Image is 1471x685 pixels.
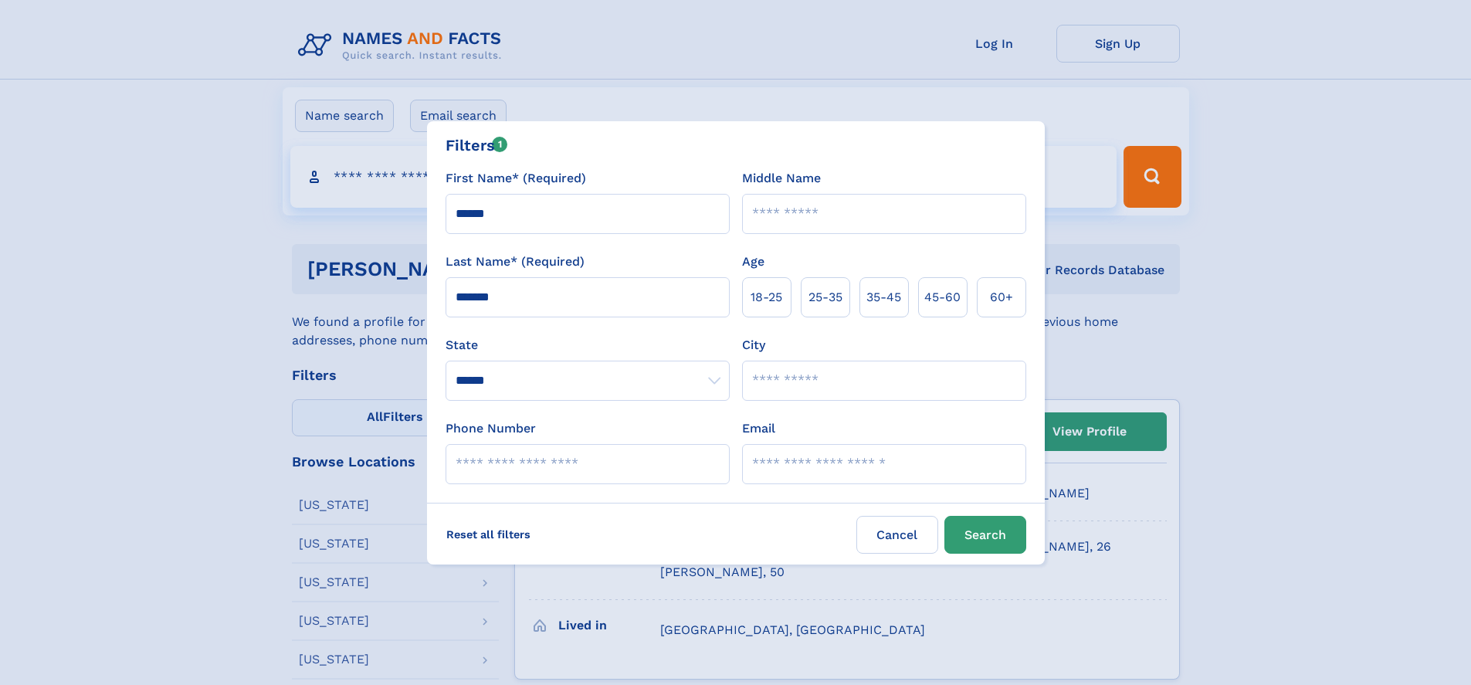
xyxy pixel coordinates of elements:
[446,134,508,157] div: Filters
[808,288,842,307] span: 25‑35
[742,336,765,354] label: City
[446,253,585,271] label: Last Name* (Required)
[944,516,1026,554] button: Search
[436,516,541,553] label: Reset all filters
[751,288,782,307] span: 18‑25
[446,419,536,438] label: Phone Number
[866,288,901,307] span: 35‑45
[742,169,821,188] label: Middle Name
[742,253,764,271] label: Age
[446,336,730,354] label: State
[742,419,775,438] label: Email
[856,516,938,554] label: Cancel
[446,169,586,188] label: First Name* (Required)
[990,288,1013,307] span: 60+
[924,288,961,307] span: 45‑60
